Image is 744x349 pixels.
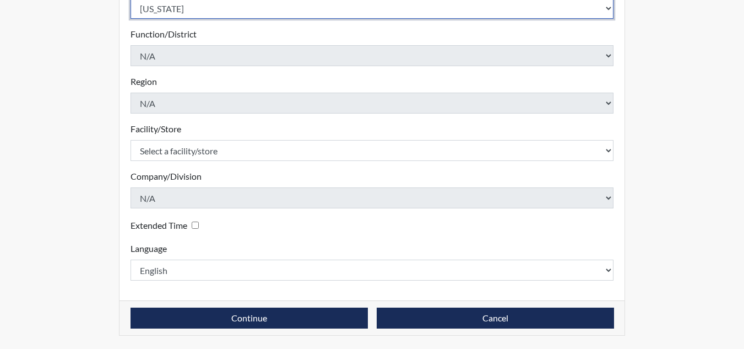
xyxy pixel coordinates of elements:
[131,219,187,232] label: Extended Time
[131,217,203,233] div: Checking this box will provide the interviewee with an accomodation of extra time to answer each ...
[131,75,157,88] label: Region
[377,308,614,329] button: Cancel
[131,242,167,255] label: Language
[131,28,197,41] label: Function/District
[131,308,368,329] button: Continue
[131,170,202,183] label: Company/Division
[131,122,181,136] label: Facility/Store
